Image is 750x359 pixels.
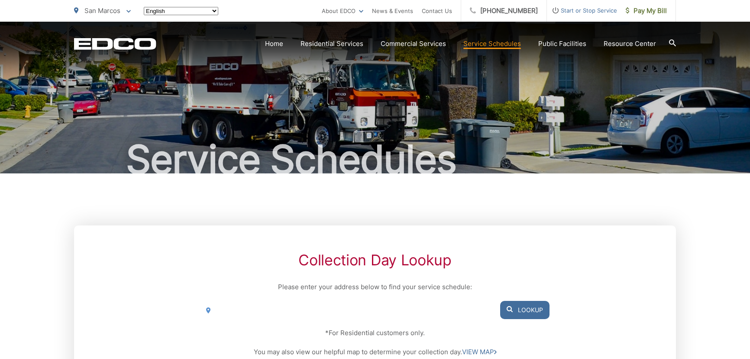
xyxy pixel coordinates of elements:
[74,38,156,50] a: EDCD logo. Return to the homepage.
[200,347,550,357] p: You may also view our helpful map to determine your collection day.
[301,39,363,49] a: Residential Services
[381,39,446,49] a: Commercial Services
[538,39,586,49] a: Public Facilities
[500,301,550,319] button: Lookup
[322,6,363,16] a: About EDCO
[200,282,550,292] p: Please enter your address below to find your service schedule:
[422,6,452,16] a: Contact Us
[604,39,656,49] a: Resource Center
[265,39,283,49] a: Home
[372,6,413,16] a: News & Events
[200,251,550,269] h2: Collection Day Lookup
[462,347,497,357] a: VIEW MAP
[463,39,521,49] a: Service Schedules
[144,7,218,15] select: Select a language
[74,138,676,181] h1: Service Schedules
[84,7,120,15] span: San Marcos
[200,328,550,338] p: *For Residential customers only.
[626,6,667,16] span: Pay My Bill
